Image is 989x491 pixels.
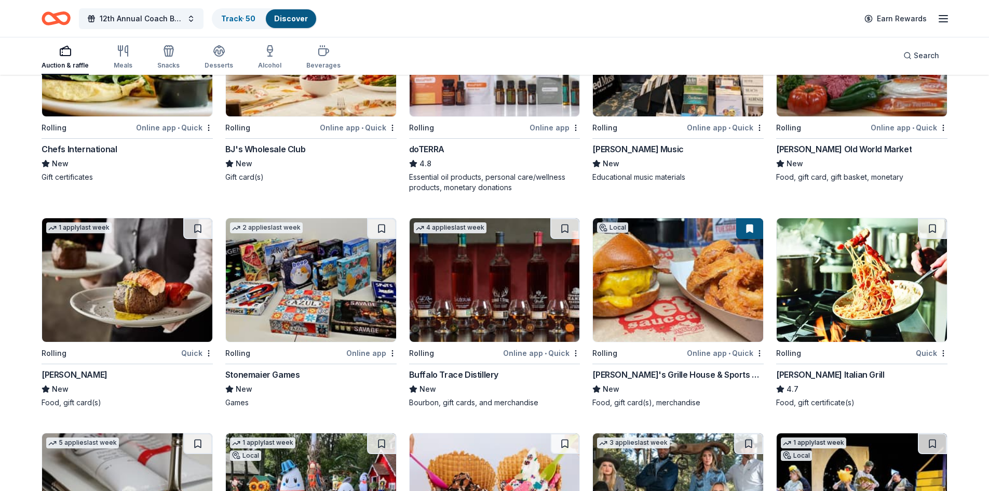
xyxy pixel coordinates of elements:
div: Rolling [225,347,250,360]
div: 3 applies last week [597,437,670,448]
div: doTERRA [409,143,444,155]
span: • [545,349,547,357]
div: Auction & raffle [42,61,89,70]
div: [PERSON_NAME] Music [592,143,683,155]
div: [PERSON_NAME]'s Grille House & Sports Bar [592,368,764,381]
button: Search [895,45,947,66]
div: Local [230,450,261,461]
span: 12th Annual Coach Bingo & Tricky Tray [100,12,183,25]
div: Online app Quick [687,347,764,360]
div: 5 applies last week [46,437,119,448]
div: Buffalo Trace Distillery [409,368,498,381]
div: Rolling [225,122,250,134]
div: Rolling [42,122,66,134]
a: Home [42,6,71,31]
div: Rolling [592,347,617,360]
span: 4.8 [419,157,431,170]
button: 12th Annual Coach Bingo & Tricky Tray [79,8,204,29]
div: Games [225,397,397,408]
div: 1 apply last week [46,222,112,233]
div: Online app Quick [136,121,213,134]
a: Image for Carrabba's Italian GrillRollingQuick[PERSON_NAME] Italian Grill4.7Food, gift certificat... [776,218,947,408]
span: • [912,124,914,132]
span: New [787,157,803,170]
div: Quick [916,347,947,360]
button: Meals [114,41,132,75]
a: Image for Arooga's Grille House & Sports BarLocalRollingOnline app•Quick[PERSON_NAME]'s Grille Ho... [592,218,764,408]
div: Online app [530,121,580,134]
div: BJ's Wholesale Club [225,143,305,155]
div: Alcohol [258,61,281,70]
div: [PERSON_NAME] Italian Grill [776,368,884,381]
span: New [419,383,436,395]
div: [PERSON_NAME] [42,368,107,381]
a: Image for Fleming's1 applylast weekRollingQuick[PERSON_NAME]NewFood, gift card(s) [42,218,213,408]
div: Rolling [409,347,434,360]
span: New [236,383,252,395]
div: 1 apply last week [781,437,846,448]
a: Discover [274,14,308,23]
span: New [603,157,619,170]
div: Gift card(s) [225,172,397,182]
div: 2 applies last week [230,222,303,233]
div: Food, gift card(s) [42,397,213,408]
div: Gift certificates [42,172,213,182]
div: Rolling [42,347,66,360]
img: Image for Carrabba's Italian Grill [777,218,947,342]
div: [PERSON_NAME] Old World Market [776,143,912,155]
div: Online app Quick [871,121,947,134]
div: 1 apply last week [230,437,295,448]
span: Search [914,49,939,62]
a: Image for Stonemaier Games2 applieslast weekRollingOnline appStonemaier GamesNewGames [225,218,397,408]
span: New [603,383,619,395]
span: New [236,157,252,170]
span: • [178,124,180,132]
div: Online app Quick [320,121,397,134]
div: 4 applies last week [414,222,486,233]
div: Rolling [409,122,434,134]
a: Image for Buffalo Trace Distillery4 applieslast weekRollingOnline app•QuickBuffalo Trace Distille... [409,218,580,408]
div: Online app Quick [503,347,580,360]
div: Rolling [776,122,801,134]
div: Educational music materials [592,172,764,182]
div: Bourbon, gift cards, and merchandise [409,397,580,408]
span: 4.7 [787,383,798,395]
div: Local [781,450,812,461]
div: Local [597,222,628,233]
div: Desserts [205,61,233,70]
div: Online app [346,347,397,360]
div: Chefs International [42,143,117,155]
span: New [52,157,69,170]
button: Desserts [205,41,233,75]
button: Beverages [306,41,341,75]
button: Track· 50Discover [212,8,317,29]
a: Track· 50 [221,14,255,23]
div: Rolling [776,347,801,360]
div: Essential oil products, personal care/wellness products, monetary donations [409,172,580,193]
button: Snacks [157,41,180,75]
button: Auction & raffle [42,41,89,75]
img: Image for Fleming's [42,218,212,342]
span: New [52,383,69,395]
div: Food, gift card, gift basket, monetary [776,172,947,182]
div: Rolling [592,122,617,134]
a: Earn Rewards [858,9,933,28]
div: Snacks [157,61,180,70]
div: Food, gift card(s), merchandise [592,397,764,408]
div: Food, gift certificate(s) [776,397,947,408]
button: Alcohol [258,41,281,75]
span: • [728,349,730,357]
img: Image for Buffalo Trace Distillery [410,218,580,342]
span: • [361,124,363,132]
div: Beverages [306,61,341,70]
div: Meals [114,61,132,70]
div: Online app Quick [687,121,764,134]
div: Quick [181,347,213,360]
div: Stonemaier Games [225,368,300,381]
img: Image for Arooga's Grille House & Sports Bar [593,218,763,342]
span: • [728,124,730,132]
img: Image for Stonemaier Games [226,218,396,342]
